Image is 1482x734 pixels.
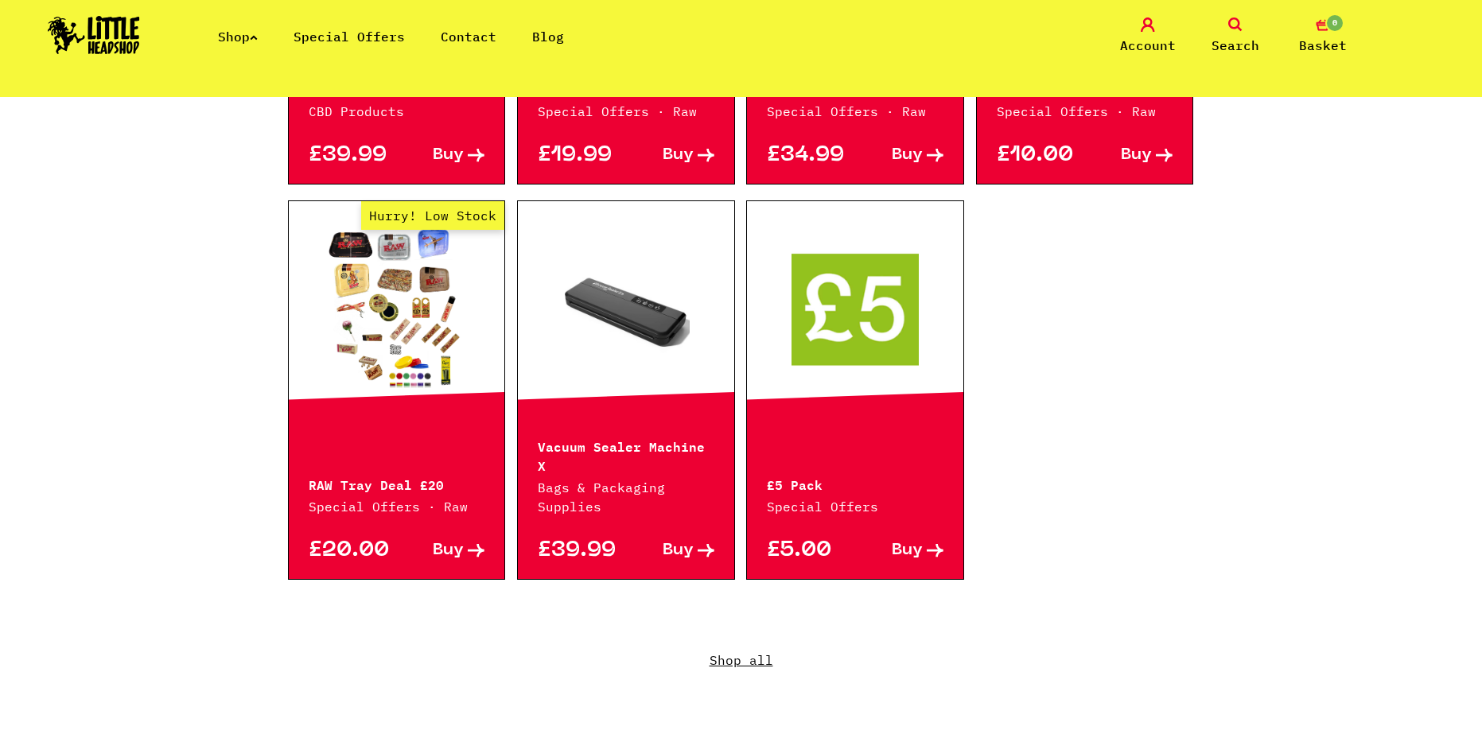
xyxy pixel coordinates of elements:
p: £5 Pack [767,474,943,493]
a: Special Offers [294,29,405,45]
p: Bags & Packaging Supplies [538,478,714,516]
p: Special Offers · Raw [309,497,485,516]
span: Buy [663,542,694,559]
p: Special Offers · Raw [767,102,943,121]
a: Buy [626,542,714,559]
p: £34.99 [767,147,855,164]
a: Buy [396,147,484,164]
a: 0 Basket [1283,17,1363,55]
p: RAW Tray Deal £20 [309,474,485,493]
a: Buy [855,542,943,559]
a: Contact [441,29,496,45]
span: Hurry! Low Stock [361,201,504,230]
a: Buy [855,147,943,164]
a: Shop [218,29,258,45]
p: Special Offers · Raw [997,102,1173,121]
span: Buy [433,542,464,559]
span: Buy [663,147,694,164]
p: £19.99 [538,147,626,164]
p: Special Offers [767,497,943,516]
a: Buy [626,147,714,164]
span: Buy [433,147,464,164]
a: Blog [532,29,564,45]
a: Search [1196,17,1275,55]
p: £10.00 [997,147,1085,164]
p: Vacuum Sealer Machine X [538,436,714,474]
span: 0 [1325,14,1344,33]
p: CBD Products [309,102,485,121]
a: Buy [396,542,484,559]
span: Account [1120,36,1176,55]
p: £39.99 [538,542,626,559]
p: Special Offers · Raw [538,102,714,121]
span: Search [1212,36,1259,55]
a: Buy [1085,147,1173,164]
p: £20.00 [309,542,397,559]
span: Basket [1299,36,1347,55]
img: Little Head Shop Logo [48,16,140,54]
span: Buy [892,542,923,559]
p: £5.00 [767,542,855,559]
a: Hurry! Low Stock [289,229,505,388]
p: £39.99 [309,147,397,164]
span: Buy [892,147,923,164]
span: Buy [1121,147,1152,164]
